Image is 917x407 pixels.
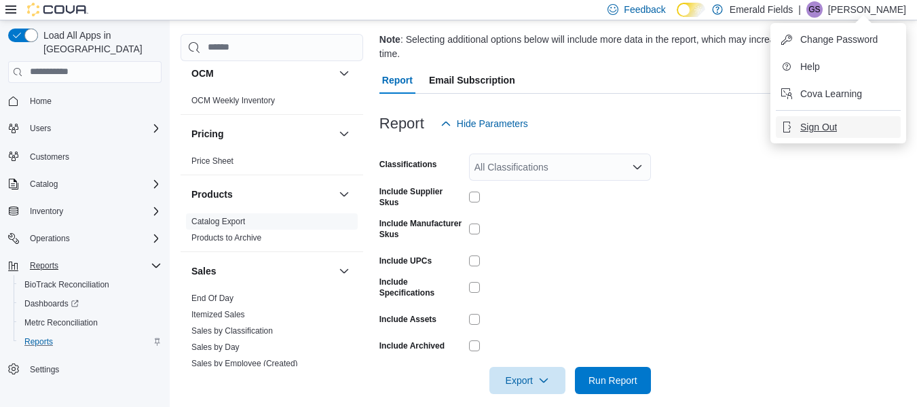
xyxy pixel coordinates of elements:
button: Catalog [3,175,167,194]
h3: Report [379,116,424,132]
span: Hide Parameters [457,117,528,130]
h3: Products [191,188,233,201]
button: Customers [3,146,167,166]
span: Reports [30,260,58,271]
label: Include UPCs [379,255,432,266]
span: Home [30,96,52,107]
button: Catalog [24,176,63,192]
span: Export [498,367,557,394]
button: Products [336,186,352,202]
span: Settings [24,361,162,378]
h3: Sales [191,264,217,278]
span: Load All Apps in [GEOGRAPHIC_DATA] [38,29,162,56]
button: Inventory [24,203,69,219]
button: Reports [14,332,167,351]
span: Run Report [588,374,637,387]
span: Settings [30,364,59,375]
span: Catalog [24,176,162,192]
span: Users [30,123,51,134]
button: Products [191,188,333,201]
button: OCM [336,65,352,82]
label: Include Archived [379,340,445,351]
span: Help [800,60,820,73]
a: Dashboards [14,294,167,313]
span: Reports [24,258,162,274]
a: Metrc Reconciliation [19,315,103,331]
button: Run Report [575,367,651,394]
label: Include Assets [379,314,436,325]
a: Sales by Employee (Created) [191,359,298,368]
a: Reports [19,334,58,350]
span: Catalog Export [191,216,245,227]
p: Emerald Fields [730,1,793,18]
span: Cova Learning [800,87,862,101]
h3: OCM [191,67,214,80]
span: BioTrack Reconciliation [19,277,162,293]
div: OCM [181,92,363,114]
span: Customers [30,152,69,162]
a: Products to Archive [191,233,261,243]
span: GS [808,1,820,18]
div: Gulzar Sayall [806,1,823,18]
button: Reports [3,256,167,275]
span: Sales by Day [191,342,240,353]
button: Pricing [191,127,333,141]
span: Email Subscription [429,67,515,94]
button: Cova Learning [776,83,901,105]
span: Catalog [30,179,58,190]
button: Sales [191,264,333,278]
a: Settings [24,361,64,378]
span: Sales by Classification [191,325,273,336]
button: Sign Out [776,116,901,138]
button: Help [776,56,901,77]
button: OCM [191,67,333,80]
button: Pricing [336,126,352,142]
span: BioTrack Reconciliation [24,279,109,290]
div: Pricing [181,153,363,175]
span: Sign Out [800,120,837,134]
a: Catalog Export [191,217,245,226]
a: OCM Weekly Inventory [191,96,275,105]
div: Export all catalog items, optionally including specifications, SKUs, UPCs, and image assets. : Se... [379,4,899,61]
button: Users [24,120,56,137]
p: | [798,1,801,18]
label: Include Supplier Skus [379,186,464,208]
button: Users [3,119,167,138]
span: Sales by Employee (Created) [191,358,298,369]
button: Open list of options [632,162,643,173]
a: Customers [24,149,75,165]
label: Include Specifications [379,277,464,298]
span: Home [24,92,162,109]
span: Inventory [24,203,162,219]
span: Metrc Reconciliation [19,315,162,331]
button: BioTrack Reconciliation [14,275,167,294]
span: Dashboards [19,296,162,312]
span: Customers [24,147,162,164]
span: Inventory [30,206,63,217]
h3: Pricing [191,127,223,141]
button: Sales [336,263,352,279]
span: OCM Weekly Inventory [191,95,275,106]
span: Feedback [624,3,665,16]
button: Metrc Reconciliation [14,313,167,332]
a: Home [24,93,57,109]
button: Operations [24,230,75,247]
span: Reports [19,334,162,350]
a: Price Sheet [191,156,233,166]
button: Inventory [3,202,167,221]
a: End Of Day [191,294,233,303]
span: Operations [30,233,70,244]
button: Change Password [776,29,901,50]
span: Users [24,120,162,137]
input: Dark Mode [677,3,705,17]
b: Note [379,34,400,45]
span: Report [382,67,413,94]
img: Cova [27,3,88,16]
span: Metrc Reconciliation [24,317,98,328]
button: Home [3,91,167,111]
a: Dashboards [19,296,84,312]
button: Operations [3,229,167,248]
button: Export [489,367,565,394]
span: Price Sheet [191,156,233,166]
